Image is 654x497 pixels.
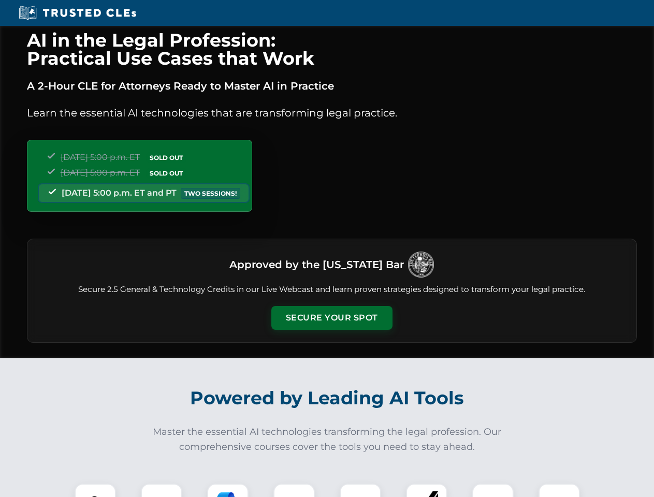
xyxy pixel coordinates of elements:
h3: Approved by the [US_STATE] Bar [229,255,404,274]
span: [DATE] 5:00 p.m. ET [61,152,140,162]
img: Trusted CLEs [16,5,139,21]
span: SOLD OUT [146,152,186,163]
span: SOLD OUT [146,168,186,179]
h2: Powered by Leading AI Tools [40,380,614,416]
button: Secure Your Spot [271,306,393,330]
span: [DATE] 5:00 p.m. ET [61,168,140,178]
p: A 2-Hour CLE for Attorneys Ready to Master AI in Practice [27,78,637,94]
p: Master the essential AI technologies transforming the legal profession. Our comprehensive courses... [146,425,508,455]
p: Learn the essential AI technologies that are transforming legal practice. [27,105,637,121]
img: Logo [408,252,434,277]
h1: AI in the Legal Profession: Practical Use Cases that Work [27,31,637,67]
p: Secure 2.5 General & Technology Credits in our Live Webcast and learn proven strategies designed ... [40,284,624,296]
